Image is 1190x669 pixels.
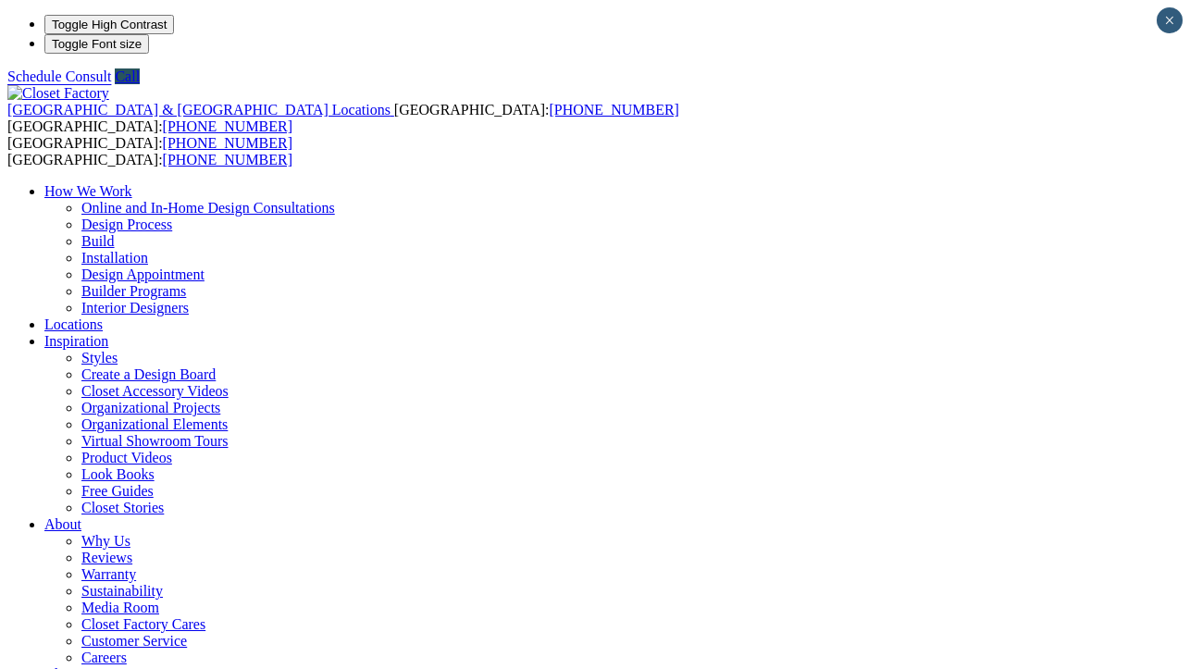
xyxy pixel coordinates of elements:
[81,366,216,382] a: Create a Design Board
[7,85,109,102] img: Closet Factory
[81,233,115,249] a: Build
[81,533,130,549] a: Why Us
[81,217,172,232] a: Design Process
[81,200,335,216] a: Online and In-Home Design Consultations
[81,550,132,565] a: Reviews
[81,400,220,415] a: Organizational Projects
[81,566,136,582] a: Warranty
[81,500,164,515] a: Closet Stories
[81,600,159,615] a: Media Room
[549,102,678,118] a: [PHONE_NUMBER]
[44,333,108,349] a: Inspiration
[163,118,292,134] a: [PHONE_NUMBER]
[163,152,292,167] a: [PHONE_NUMBER]
[81,250,148,266] a: Installation
[81,633,187,649] a: Customer Service
[81,650,127,665] a: Careers
[81,450,172,465] a: Product Videos
[115,68,140,84] a: Call
[7,102,390,118] span: [GEOGRAPHIC_DATA] & [GEOGRAPHIC_DATA] Locations
[52,18,167,31] span: Toggle High Contrast
[1157,7,1183,33] button: Close
[44,15,174,34] button: Toggle High Contrast
[81,383,229,399] a: Closet Accessory Videos
[81,433,229,449] a: Virtual Showroom Tours
[7,68,111,84] a: Schedule Consult
[81,466,155,482] a: Look Books
[44,316,103,332] a: Locations
[81,300,189,316] a: Interior Designers
[81,616,205,632] a: Closet Factory Cares
[81,483,154,499] a: Free Guides
[44,516,81,532] a: About
[81,350,118,365] a: Styles
[7,135,292,167] span: [GEOGRAPHIC_DATA]: [GEOGRAPHIC_DATA]:
[81,266,205,282] a: Design Appointment
[163,135,292,151] a: [PHONE_NUMBER]
[44,183,132,199] a: How We Work
[7,102,679,134] span: [GEOGRAPHIC_DATA]: [GEOGRAPHIC_DATA]:
[52,37,142,51] span: Toggle Font size
[81,583,163,599] a: Sustainability
[81,416,228,432] a: Organizational Elements
[44,34,149,54] button: Toggle Font size
[81,283,186,299] a: Builder Programs
[7,102,394,118] a: [GEOGRAPHIC_DATA] & [GEOGRAPHIC_DATA] Locations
